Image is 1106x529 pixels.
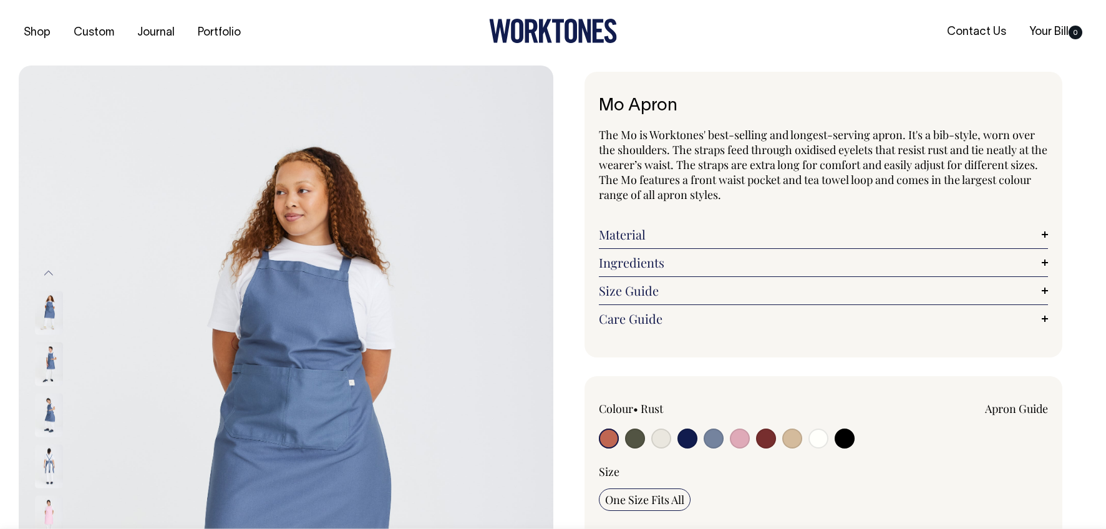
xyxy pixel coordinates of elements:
[599,488,691,511] input: One Size Fits All
[69,22,119,43] a: Custom
[599,401,779,416] div: Colour
[599,283,1049,298] a: Size Guide
[633,401,638,416] span: •
[35,393,63,437] img: blue/grey
[599,127,1047,202] span: The Mo is Worktones' best-selling and longest-serving apron. It's a bib-style, worn over the shou...
[599,311,1049,326] a: Care Guide
[985,401,1048,416] a: Apron Guide
[132,22,180,43] a: Journal
[605,492,684,507] span: One Size Fits All
[35,291,63,334] img: blue/grey
[19,22,56,43] a: Shop
[599,255,1049,270] a: Ingredients
[942,22,1011,42] a: Contact Us
[193,22,246,43] a: Portfolio
[35,444,63,488] img: blue/grey
[35,342,63,386] img: blue/grey
[1069,26,1082,39] span: 0
[599,97,1049,116] h1: Mo Apron
[599,464,1049,479] div: Size
[641,401,663,416] label: Rust
[1024,22,1087,42] a: Your Bill0
[599,227,1049,242] a: Material
[39,260,58,288] button: Previous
